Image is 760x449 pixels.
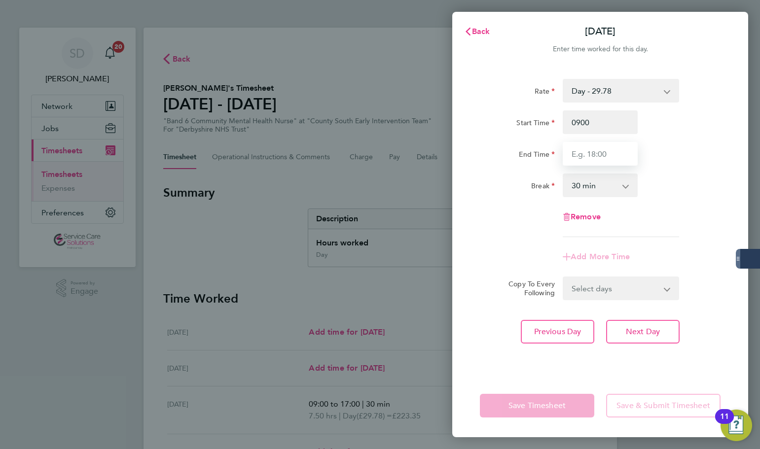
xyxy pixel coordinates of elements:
input: E.g. 08:00 [563,110,638,134]
span: Next Day [626,327,660,337]
span: Back [472,27,490,36]
button: Back [454,22,500,41]
label: Copy To Every Following [501,279,555,297]
span: Remove [571,212,601,221]
span: Previous Day [534,327,581,337]
input: E.g. 18:00 [563,142,638,166]
button: Previous Day [521,320,594,344]
div: 11 [720,416,729,429]
p: [DATE] [585,25,615,38]
label: End Time [519,150,555,162]
div: Enter time worked for this day. [452,43,748,55]
button: Next Day [606,320,680,344]
label: Break [531,181,555,193]
label: Rate [535,87,555,99]
button: Remove [563,213,601,221]
button: Open Resource Center, 11 new notifications [721,410,752,441]
label: Start Time [516,118,555,130]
